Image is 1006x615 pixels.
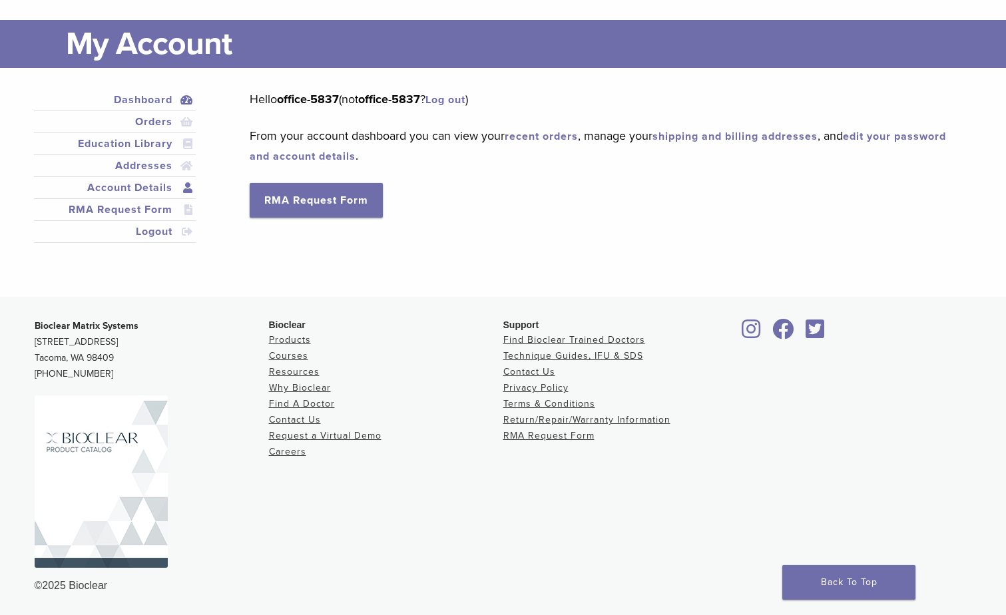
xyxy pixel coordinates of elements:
[738,327,766,340] a: Bioclear
[782,565,915,600] a: Back To Top
[503,350,643,361] a: Technique Guides, IFU & SDS
[35,578,972,594] div: ©2025 Bioclear
[802,327,830,340] a: Bioclear
[505,130,578,143] a: recent orders
[503,414,670,425] a: Return/Repair/Warranty Information
[269,350,308,361] a: Courses
[37,224,194,240] a: Logout
[269,430,381,441] a: Request a Virtual Demo
[269,398,335,409] a: Find A Doctor
[503,366,555,377] a: Contact Us
[269,334,311,345] a: Products
[250,183,383,218] a: RMA Request Form
[503,382,569,393] a: Privacy Policy
[35,318,269,382] p: [STREET_ADDRESS] Tacoma, WA 98409 [PHONE_NUMBER]
[358,92,420,106] strong: office-5837
[269,319,306,330] span: Bioclear
[35,320,138,331] strong: Bioclear Matrix Systems
[503,398,595,409] a: Terms & Conditions
[35,395,168,568] img: Bioclear
[425,93,465,106] a: Log out
[768,327,799,340] a: Bioclear
[269,446,306,457] a: Careers
[503,430,595,441] a: RMA Request Form
[503,334,645,345] a: Find Bioclear Trained Doctors
[37,114,194,130] a: Orders
[66,20,973,68] h1: My Account
[277,92,339,106] strong: office-5837
[34,89,196,259] nav: Account pages
[250,89,952,109] p: Hello (not ? )
[37,158,194,174] a: Addresses
[250,126,952,166] p: From your account dashboard you can view your , manage your , and .
[37,92,194,108] a: Dashboard
[652,130,818,143] a: shipping and billing addresses
[37,202,194,218] a: RMA Request Form
[503,319,539,330] span: Support
[269,414,321,425] a: Contact Us
[37,136,194,152] a: Education Library
[269,382,331,393] a: Why Bioclear
[37,180,194,196] a: Account Details
[269,366,320,377] a: Resources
